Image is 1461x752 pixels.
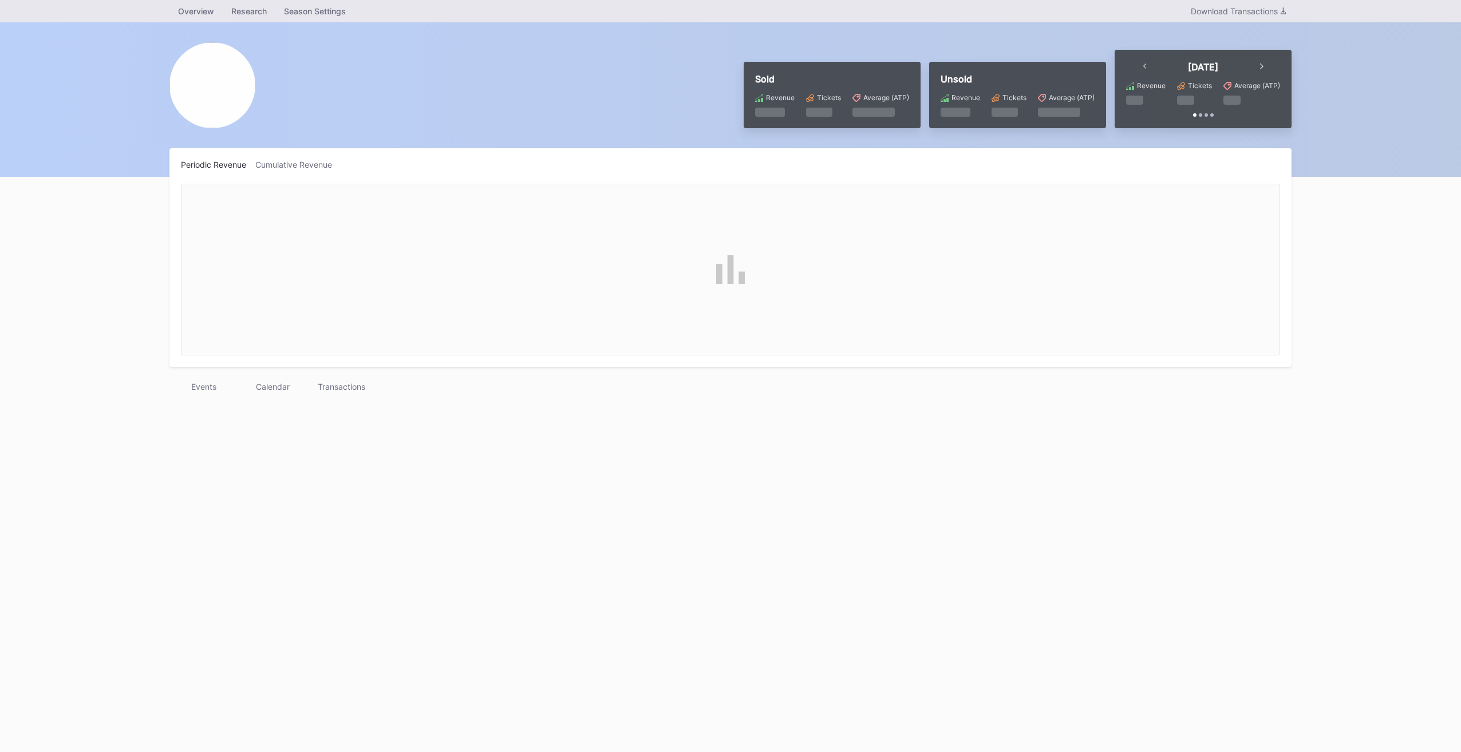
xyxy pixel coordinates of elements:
[1137,81,1166,90] div: Revenue
[951,93,980,102] div: Revenue
[817,93,841,102] div: Tickets
[169,3,223,19] a: Overview
[1188,61,1218,73] div: [DATE]
[275,3,354,19] a: Season Settings
[766,93,795,102] div: Revenue
[223,3,275,19] a: Research
[1185,3,1292,19] button: Download Transactions
[238,378,307,395] div: Calendar
[169,378,238,395] div: Events
[181,160,255,169] div: Periodic Revenue
[941,73,1095,85] div: Unsold
[1002,93,1026,102] div: Tickets
[755,73,909,85] div: Sold
[1191,6,1286,16] div: Download Transactions
[255,160,341,169] div: Cumulative Revenue
[863,93,909,102] div: Average (ATP)
[1234,81,1280,90] div: Average (ATP)
[1188,81,1212,90] div: Tickets
[307,378,376,395] div: Transactions
[1049,93,1095,102] div: Average (ATP)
